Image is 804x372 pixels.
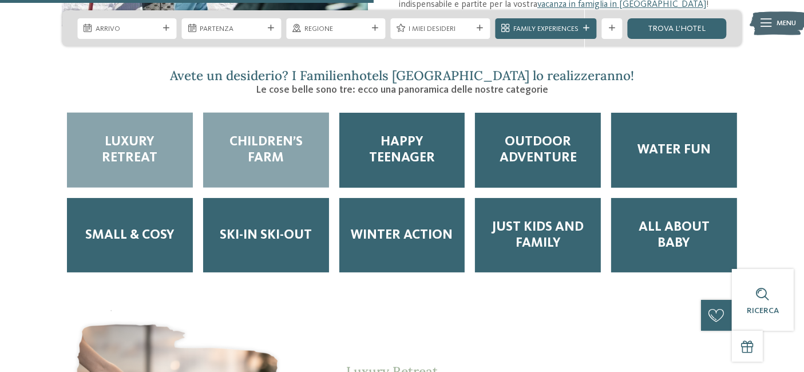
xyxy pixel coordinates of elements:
span: Happy teenager [350,134,455,166]
span: Just kids and family [485,219,591,251]
span: Outdoor adventure [485,134,591,166]
span: Luxury Retreat [77,134,183,166]
span: Winter Action [351,227,453,243]
span: I miei desideri [409,24,472,34]
span: Ski-in ski-out [220,227,312,243]
span: Le cose belle sono tre: ecco una panoramica delle nostre categorie [256,85,548,95]
span: Partenza [200,24,263,34]
span: Regione [304,24,368,34]
span: Family Experiences [513,24,579,34]
span: Arrivo [96,24,159,34]
span: Avete un desiderio? I Familienhotels [GEOGRAPHIC_DATA] lo realizzeranno! [170,67,634,84]
span: All about baby [621,219,727,251]
span: Small & Cosy [85,227,175,243]
span: Children’s Farm [213,134,319,166]
span: Ricerca [747,307,779,315]
a: trova l’hotel [627,18,727,39]
span: Water Fun [637,142,711,158]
